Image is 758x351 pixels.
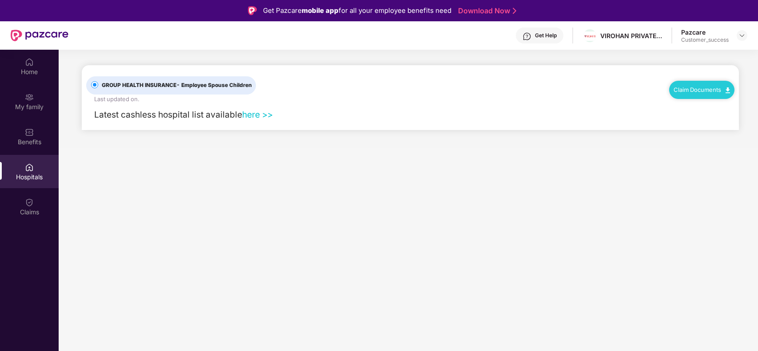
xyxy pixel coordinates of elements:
span: - Employee Spouse Children [176,82,252,88]
img: svg+xml;base64,PHN2ZyBpZD0iSG9tZSIgeG1sbnM9Imh0dHA6Ly93d3cudzMub3JnLzIwMDAvc3ZnIiB3aWR0aD0iMjAiIG... [25,58,34,67]
img: svg+xml;base64,PHN2ZyBpZD0iSGVscC0zMngzMiIgeG1sbnM9Imh0dHA6Ly93d3cudzMub3JnLzIwMDAvc3ZnIiB3aWR0aD... [523,32,531,41]
img: svg+xml;base64,PHN2ZyB3aWR0aD0iMjAiIGhlaWdodD0iMjAiIHZpZXdCb3g9IjAgMCAyMCAyMCIgZmlsbD0ibm9uZSIgeG... [25,93,34,102]
a: here >> [242,109,273,120]
img: svg+xml;base64,PHN2ZyBpZD0iQ2xhaW0iIHhtbG5zPSJodHRwOi8vd3d3LnczLm9yZy8yMDAwL3N2ZyIgd2lkdGg9IjIwIi... [25,198,34,207]
strong: mobile app [302,6,339,15]
a: Claim Documents [674,86,730,93]
div: Get Help [535,32,557,39]
img: svg+xml;base64,PHN2ZyBpZD0iSG9zcGl0YWxzIiB4bWxucz0iaHR0cDovL3d3dy53My5vcmcvMjAwMC9zdmciIHdpZHRoPS... [25,163,34,172]
img: New Pazcare Logo [11,30,68,41]
img: svg+xml;base64,PHN2ZyBpZD0iQmVuZWZpdHMiIHhtbG5zPSJodHRwOi8vd3d3LnczLm9yZy8yMDAwL3N2ZyIgd2lkdGg9Ij... [25,128,34,137]
a: Download Now [458,6,514,16]
img: svg+xml;base64,PHN2ZyB4bWxucz0iaHR0cDovL3d3dy53My5vcmcvMjAwMC9zdmciIHdpZHRoPSIxMC40IiBoZWlnaHQ9Ij... [726,87,730,93]
div: Pazcare [681,28,729,36]
img: svg+xml;base64,PHN2ZyBpZD0iRHJvcGRvd24tMzJ4MzIiIHhtbG5zPSJodHRwOi8vd3d3LnczLm9yZy8yMDAwL3N2ZyIgd2... [738,32,746,39]
span: Latest cashless hospital list available [94,109,242,120]
img: Stroke [513,6,516,16]
div: Get Pazcare for all your employee benefits need [263,5,451,16]
div: Customer_success [681,36,729,43]
div: Last updated on . [94,95,139,103]
img: Logo [248,6,257,15]
span: GROUP HEALTH INSURANCE [98,81,255,90]
img: Virohan%20logo%20(1).jpg [583,32,596,41]
div: VIROHAN PRIVATE LIMITED [600,32,662,40]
